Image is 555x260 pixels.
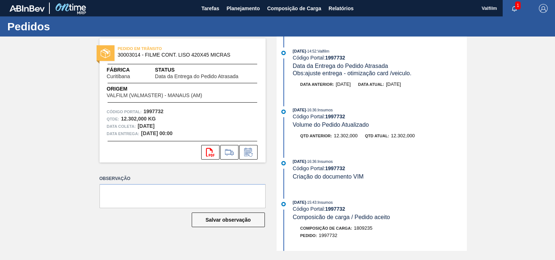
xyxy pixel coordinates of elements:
[293,173,364,180] span: Criação do documento VIM
[10,5,45,12] img: TNhmsLtSVTkK8tSr43FrP2fwEKptu5GPRR3wAAAABJRU5ErkJggg==
[107,93,202,98] span: VALFILM (VALMASTER) - MANAUS (AM)
[316,200,333,204] span: : Insumos
[155,66,258,74] span: Status
[319,233,337,238] span: 1997732
[300,134,332,138] span: Qtd anterior:
[155,74,239,79] span: Data da Entrega do Pedido Atrasada
[539,4,548,13] img: Logout
[107,66,153,74] span: Fábrica
[267,4,321,13] span: Composição de Carga
[293,70,412,76] span: Obs: ajuste entrega - otimização card /veiculo.
[143,108,164,114] strong: 1997732
[141,130,173,136] strong: [DATE] 00:00
[281,51,286,55] img: atual
[293,206,466,212] div: Código Portal:
[503,3,526,14] button: Notificações
[300,233,317,238] span: Pedido :
[316,49,329,53] span: : Valfilm
[316,159,333,164] span: : Insumos
[325,114,345,119] strong: 1997732
[101,49,110,58] img: status
[515,1,521,9] span: 1
[293,55,466,61] div: Código Portal:
[306,108,316,112] span: - 16:36
[220,145,239,160] div: Ir para Composição de Carga
[293,214,390,220] span: Composicão de carga / Pedido aceito
[118,52,251,58] span: 30003014 - FILME CONT. LISO 420X45 MICRAS
[239,145,258,160] div: Informar alteração no pedido
[107,108,142,115] span: Código Portal:
[334,133,357,138] span: 12.302,000
[100,173,266,184] label: Observação
[293,108,306,112] span: [DATE]
[358,82,384,87] span: Data atual:
[226,4,260,13] span: Planejamento
[201,145,220,160] div: Abrir arquivo PDF
[354,225,372,231] span: 1809235
[336,81,351,87] span: [DATE]
[192,213,265,227] button: Salvar observação
[107,123,136,130] span: Data coleta:
[107,115,119,123] span: Qtde :
[7,22,137,31] h1: Pedidos
[107,85,223,93] span: Origem
[306,160,316,164] span: - 16:36
[325,165,345,171] strong: 1997732
[281,110,286,114] img: atual
[293,159,306,164] span: [DATE]
[306,49,316,53] span: - 14:52
[325,55,345,61] strong: 1997732
[107,74,130,79] span: Curitibana
[118,45,220,52] span: PEDIDO EM TRÂNSITO
[107,130,139,137] span: Data entrega:
[365,134,389,138] span: Qtd atual:
[293,122,369,128] span: Volume do Pedido Atualizado
[138,123,154,129] strong: [DATE]
[391,133,415,138] span: 12.302,000
[281,161,286,165] img: atual
[293,63,388,69] span: Data da Entrega do Pedido Atrasada
[316,108,333,112] span: : Insumos
[293,165,466,171] div: Código Portal:
[293,49,306,53] span: [DATE]
[306,200,316,204] span: - 15:43
[293,114,466,119] div: Código Portal:
[300,82,334,87] span: Data anterior:
[201,4,219,13] span: Tarefas
[293,200,306,204] span: [DATE]
[325,206,345,212] strong: 1997732
[386,81,401,87] span: [DATE]
[329,4,353,13] span: Relatórios
[300,226,352,230] span: Composição de Carga :
[281,202,286,206] img: atual
[121,116,156,122] strong: 12.302,000 KG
